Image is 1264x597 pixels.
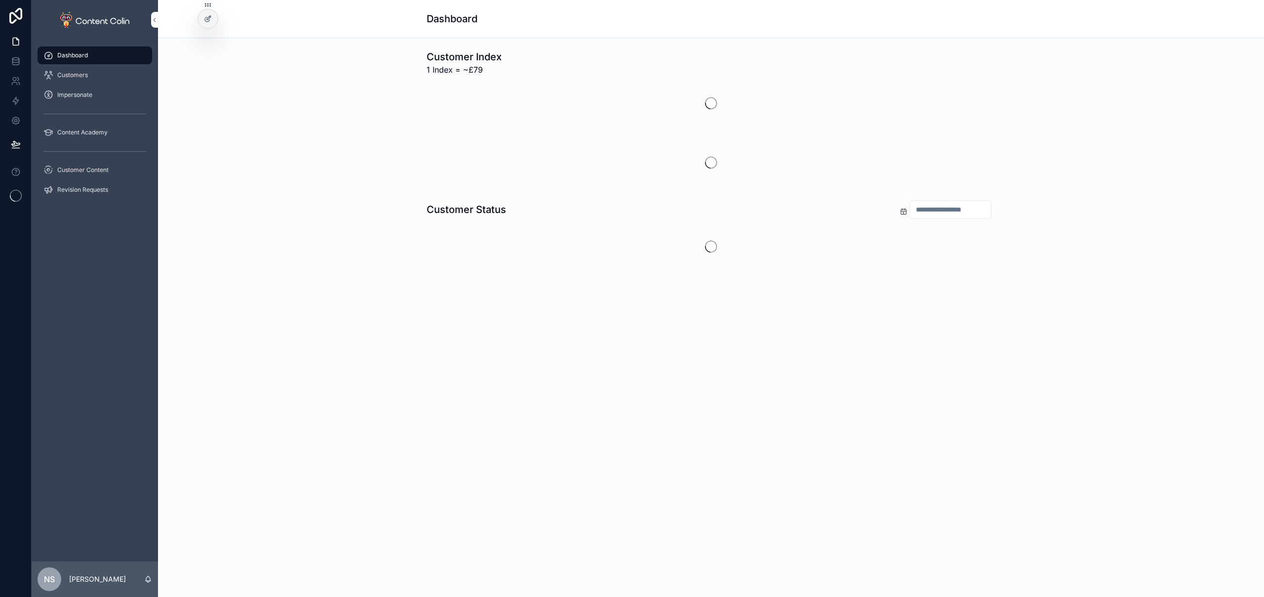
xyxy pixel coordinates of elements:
img: App logo [60,12,129,28]
span: Impersonate [57,91,92,99]
div: scrollable content [32,40,158,212]
span: Customer Content [57,166,109,174]
a: Dashboard [38,46,152,64]
a: Content Academy [38,124,152,141]
span: Revision Requests [57,186,108,194]
span: Dashboard [57,51,88,59]
h1: Customer Status [427,203,506,216]
a: Customer Content [38,161,152,179]
p: [PERSON_NAME] [69,574,126,584]
a: Customers [38,66,152,84]
a: Impersonate [38,86,152,104]
span: Customers [57,71,88,79]
h1: Dashboard [427,12,477,26]
span: NS [44,573,55,585]
span: Content Academy [57,128,108,136]
span: 1 Index = ~£79 [427,64,502,76]
h1: Customer Index [427,50,502,64]
a: Revision Requests [38,181,152,199]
